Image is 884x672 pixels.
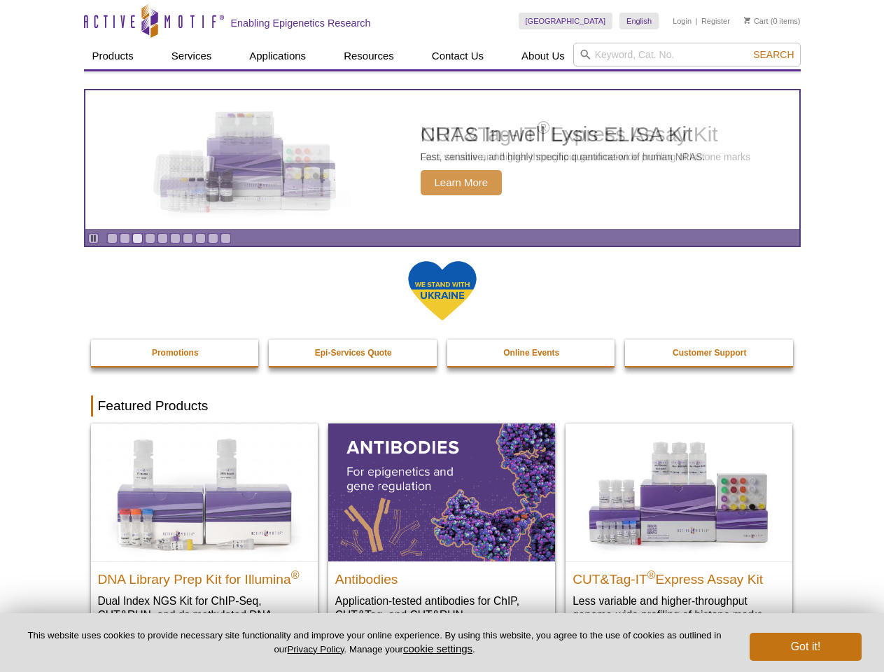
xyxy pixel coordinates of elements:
[85,90,799,229] a: NRAS In-well Lysis ELISA Kit NRAS In-well Lysis ELISA Kit Fast, sensitive, and highly specific qu...
[744,13,801,29] li: (0 items)
[421,124,706,145] h2: NRAS In-well Lysis ELISA Kit
[335,43,402,69] a: Resources
[503,348,559,358] strong: Online Events
[241,43,314,69] a: Applications
[573,594,785,622] p: Less variable and higher-throughput genome-wide profiling of histone marks​.
[88,233,99,244] a: Toggle autoplay
[673,16,692,26] a: Login
[573,43,801,66] input: Keyword, Cat. No.
[744,17,750,24] img: Your Cart
[421,150,706,163] p: Fast, sensitive, and highly specific quantification of human NRAS.
[287,644,344,654] a: Privacy Policy
[98,566,311,587] h2: DNA Library Prep Kit for Illumina
[513,43,573,69] a: About Us
[744,16,769,26] a: Cart
[696,13,698,29] li: |
[423,43,492,69] a: Contact Us
[91,423,318,650] a: DNA Library Prep Kit for Illumina DNA Library Prep Kit for Illumina® Dual Index NGS Kit for ChIP-...
[183,233,193,244] a: Go to slide 7
[208,233,218,244] a: Go to slide 9
[566,423,792,561] img: CUT&Tag-IT® Express Assay Kit
[157,233,168,244] a: Go to slide 5
[120,233,130,244] a: Go to slide 2
[170,233,181,244] a: Go to slide 6
[519,13,613,29] a: [GEOGRAPHIC_DATA]
[269,339,438,366] a: Epi-Services Quote
[152,348,199,358] strong: Promotions
[625,339,794,366] a: Customer Support
[328,423,555,636] a: All Antibodies Antibodies Application-tested antibodies for ChIP, CUT&Tag, and CUT&RUN.
[750,633,862,661] button: Got it!
[231,17,371,29] h2: Enabling Epigenetics Research
[701,16,730,26] a: Register
[91,395,794,416] h2: Featured Products
[647,568,656,580] sup: ®
[84,43,142,69] a: Products
[407,260,477,322] img: We Stand With Ukraine
[163,43,220,69] a: Services
[91,339,260,366] a: Promotions
[291,568,300,580] sup: ®
[619,13,659,29] a: English
[753,49,794,60] span: Search
[447,339,617,366] a: Online Events
[220,233,231,244] a: Go to slide 10
[335,566,548,587] h2: Antibodies
[749,48,798,61] button: Search
[98,594,311,636] p: Dual Index NGS Kit for ChIP-Seq, CUT&RUN, and ds methylated DNA assays.
[315,348,392,358] strong: Epi-Services Quote
[141,111,351,208] img: NRAS In-well Lysis ELISA Kit
[328,423,555,561] img: All Antibodies
[107,233,118,244] a: Go to slide 1
[421,170,503,195] span: Learn More
[673,348,746,358] strong: Customer Support
[195,233,206,244] a: Go to slide 8
[85,90,799,229] article: NRAS In-well Lysis ELISA Kit
[22,629,727,656] p: This website uses cookies to provide necessary site functionality and improve your online experie...
[132,233,143,244] a: Go to slide 3
[403,643,472,654] button: cookie settings
[91,423,318,561] img: DNA Library Prep Kit for Illumina
[566,423,792,636] a: CUT&Tag-IT® Express Assay Kit CUT&Tag-IT®Express Assay Kit Less variable and higher-throughput ge...
[335,594,548,622] p: Application-tested antibodies for ChIP, CUT&Tag, and CUT&RUN.
[573,566,785,587] h2: CUT&Tag-IT Express Assay Kit
[145,233,155,244] a: Go to slide 4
